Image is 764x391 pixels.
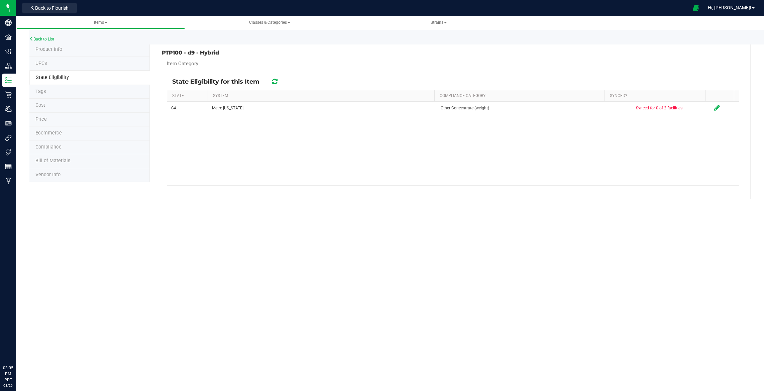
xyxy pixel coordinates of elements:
inline-svg: Users [5,106,12,112]
iframe: Resource center [7,337,27,358]
i: Configure [714,104,720,111]
inline-svg: User Roles [5,120,12,127]
inline-svg: Distribution [5,63,12,69]
inline-svg: Retail [5,91,12,98]
span: Compliance [35,144,62,150]
span: Tag [35,61,47,66]
a: COMPLIANCE CATEGORY [440,93,485,98]
span: Synced for 0 of 2 facilities [636,106,682,110]
span: Other Concentrate (weight) [441,105,489,111]
inline-svg: Facilities [5,34,12,40]
span: Tag [36,75,69,80]
span: Open Ecommerce Menu [688,1,703,14]
h3: PTP100 - d9 - Hybrid [162,50,448,56]
span: Hi, [PERSON_NAME]! [708,5,751,10]
a: Back to List [29,37,54,41]
span: Classes & Categories [249,20,290,25]
a: SYNCED? [610,93,627,98]
inline-svg: Reports [5,163,12,170]
inline-svg: Manufacturing [5,178,12,184]
span: Tag [35,89,46,94]
span: Items [94,20,107,25]
span: Ecommerce [35,130,62,136]
span: Metrc [US_STATE] [212,105,243,111]
span: Strains [431,20,447,25]
inline-svg: Integrations [5,134,12,141]
a: STATE [172,93,184,98]
a: SYSTEM [213,93,228,98]
span: Price [35,116,47,122]
inline-svg: Company [5,19,12,26]
p: 08/20 [3,383,13,388]
span: Vendor Info [35,172,61,178]
p: 03:05 PM PDT [3,365,13,383]
iframe: Resource center unread badge [20,336,28,345]
span: Product Info [35,46,62,52]
inline-svg: Tags [5,149,12,156]
inline-svg: Inventory [5,77,12,84]
span: CA [171,105,177,111]
span: Bill of Materials [35,158,70,164]
span: State Eligibility for this Item [172,78,266,85]
span: Back to Flourish [35,5,69,11]
span: Item Category [167,61,198,67]
inline-svg: Configuration [5,48,12,55]
button: Back to Flourish [22,3,77,13]
span: Cost [35,102,45,108]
